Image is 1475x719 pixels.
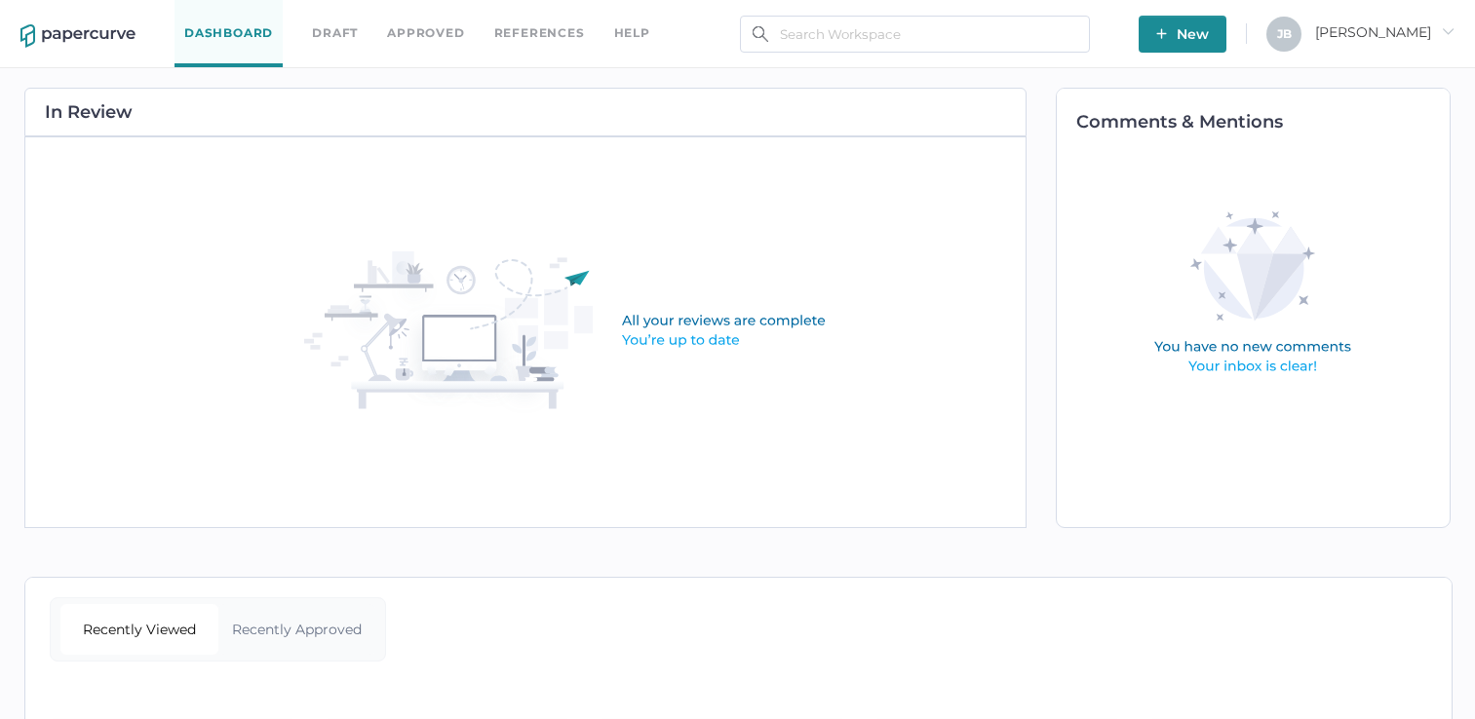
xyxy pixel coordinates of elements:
a: References [494,22,585,44]
button: New [1139,16,1226,53]
span: New [1156,16,1209,53]
a: Draft [312,22,358,44]
img: search.bf03fe8b.svg [753,26,768,42]
h2: Comments & Mentions [1076,113,1450,131]
div: Recently Approved [218,604,376,655]
div: help [614,22,650,44]
img: comments-empty-state.0193fcf7.svg [1112,196,1393,392]
img: in-review-empty-state.d50be4a9.svg [304,251,942,413]
div: Recently Viewed [60,604,218,655]
span: J B [1277,26,1292,41]
span: [PERSON_NAME] [1315,23,1455,41]
h2: In Review [45,103,133,121]
img: plus-white.e19ec114.svg [1156,28,1167,39]
input: Search Workspace [740,16,1090,53]
img: papercurve-logo-colour.7244d18c.svg [20,24,136,48]
a: Approved [387,22,464,44]
i: arrow_right [1441,24,1455,38]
